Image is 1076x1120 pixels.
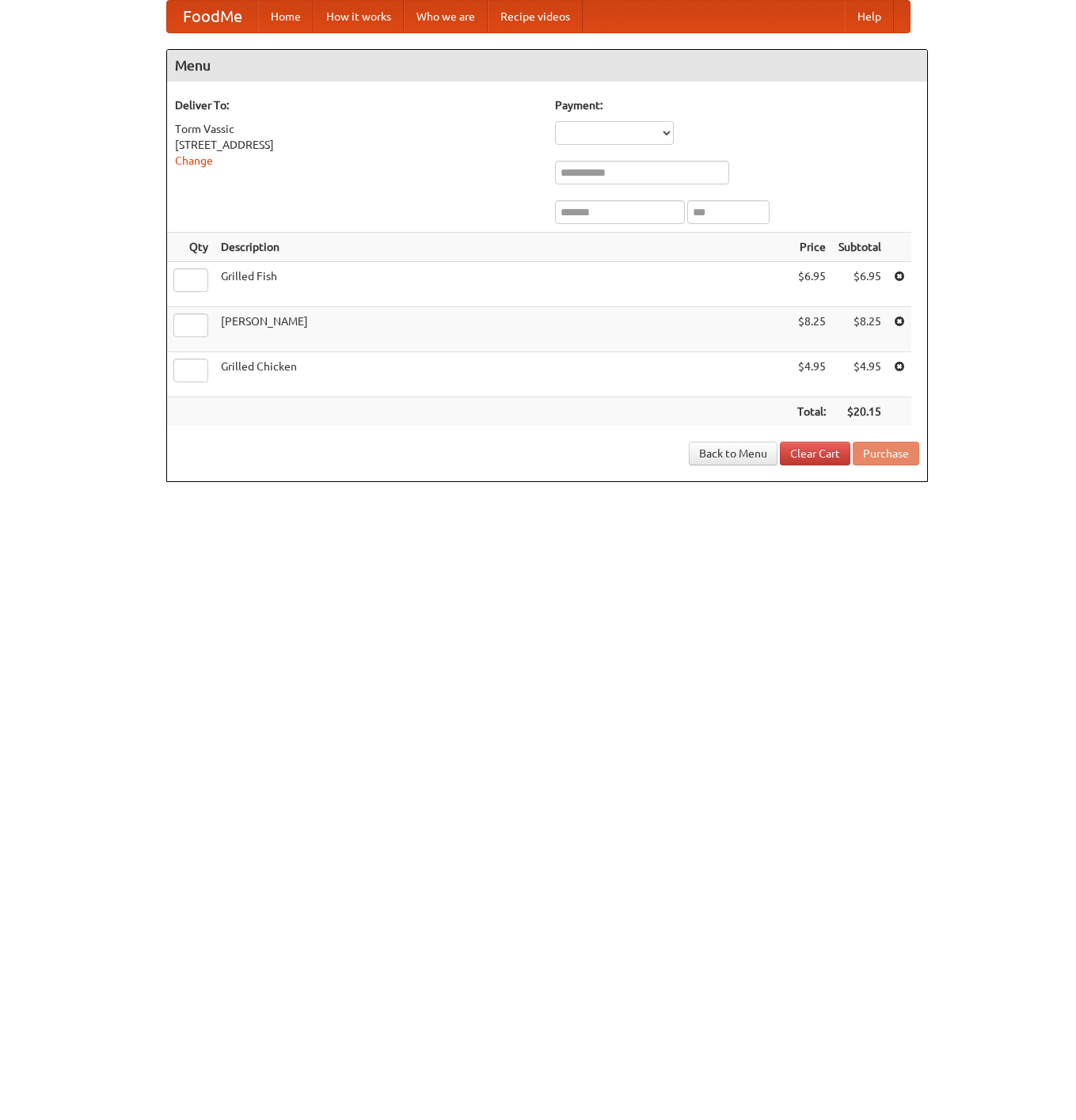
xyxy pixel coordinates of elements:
[791,352,832,397] td: $4.95
[215,262,791,307] td: Grilled Fish
[167,50,927,82] h4: Menu
[832,233,888,262] th: Subtotal
[215,307,791,352] td: [PERSON_NAME]
[780,442,850,465] a: Clear Cart
[175,137,539,153] div: [STREET_ADDRESS]
[215,352,791,397] td: Grilled Chicken
[791,262,832,307] td: $6.95
[175,97,539,113] h5: Deliver To:
[167,233,215,262] th: Qty
[853,442,919,465] button: Purchase
[689,442,778,465] a: Back to Menu
[832,262,888,307] td: $6.95
[832,307,888,352] td: $8.25
[845,1,894,32] a: Help
[791,307,832,352] td: $8.25
[791,233,832,262] th: Price
[314,1,404,32] a: How it works
[167,1,258,32] a: FoodMe
[215,233,791,262] th: Description
[404,1,488,32] a: Who we are
[555,97,919,113] h5: Payment:
[832,352,888,397] td: $4.95
[488,1,583,32] a: Recipe videos
[258,1,314,32] a: Home
[175,121,539,137] div: Torm Vassic
[832,397,888,427] th: $20.15
[175,154,213,167] a: Change
[791,397,832,427] th: Total:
